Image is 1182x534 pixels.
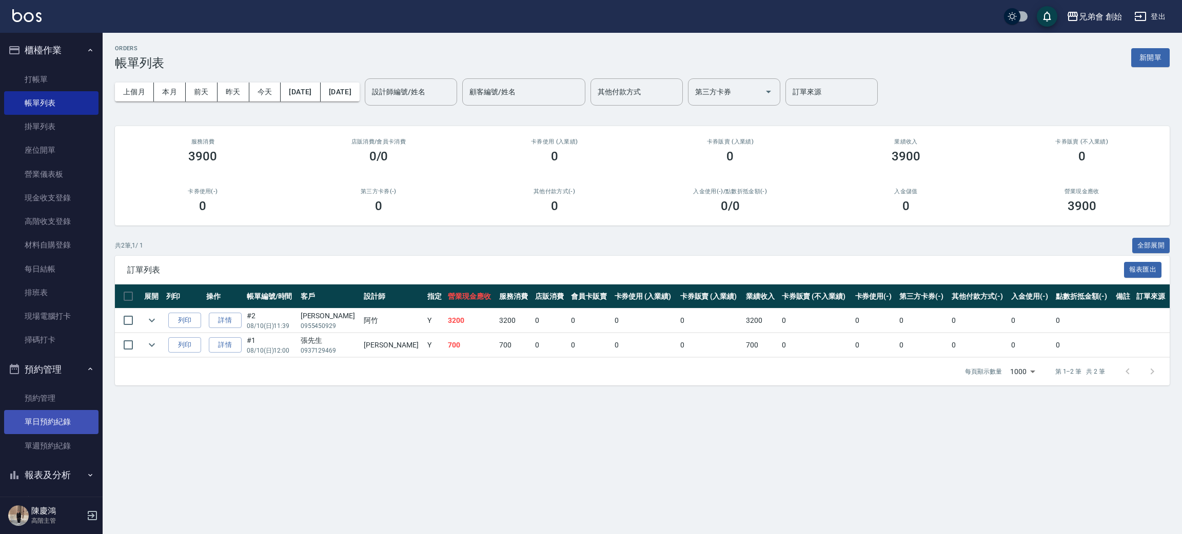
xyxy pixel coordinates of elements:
[4,328,98,352] a: 掃碼打卡
[1124,264,1162,274] a: 報表匯出
[497,333,533,357] td: 700
[743,333,779,357] td: 700
[551,149,558,163] h3: 0
[303,138,455,145] h2: 店販消費 /會員卡消費
[168,337,201,353] button: 列印
[154,83,186,101] button: 本月
[127,265,1124,275] span: 訂單列表
[281,83,320,101] button: [DATE]
[612,333,678,357] td: 0
[1113,284,1134,309] th: 備註
[4,115,98,138] a: 掛單列表
[779,333,853,357] td: 0
[361,284,425,309] th: 設計師
[1131,48,1170,67] button: 新開單
[186,83,218,101] button: 前天
[1068,199,1096,213] h3: 3900
[568,309,612,333] td: 0
[497,309,533,333] td: 3200
[831,188,982,195] h2: 入金儲值
[301,311,359,321] div: [PERSON_NAME]
[853,333,897,357] td: 0
[949,284,1009,309] th: 其他付款方式(-)
[1037,6,1057,27] button: save
[361,309,425,333] td: 阿竹
[779,309,853,333] td: 0
[4,186,98,210] a: 現金收支登錄
[1009,309,1053,333] td: 0
[4,138,98,162] a: 座位開單
[247,346,295,355] p: 08/10 (日) 12:00
[1009,284,1053,309] th: 入金使用(-)
[321,83,360,101] button: [DATE]
[1053,333,1113,357] td: 0
[479,188,630,195] h2: 其他付款方式(-)
[445,284,497,309] th: 營業現金應收
[4,462,98,488] button: 報表及分析
[897,284,949,309] th: 第三方卡券(-)
[551,199,558,213] h3: 0
[247,321,295,331] p: 08/10 (日) 11:39
[127,188,279,195] h2: 卡券使用(-)
[726,149,734,163] h3: 0
[721,199,740,213] h3: 0 /0
[1078,149,1086,163] h3: 0
[301,321,359,331] p: 0955450929
[4,356,98,383] button: 預約管理
[4,488,98,515] button: 客戶管理
[853,309,897,333] td: 0
[8,505,29,526] img: Person
[949,309,1009,333] td: 0
[1006,138,1157,145] h2: 卡券販賣 (不入業績)
[1006,188,1157,195] h2: 營業現金應收
[4,233,98,257] a: 材料自購登錄
[743,284,779,309] th: 業績收入
[533,309,568,333] td: 0
[144,337,160,353] button: expand row
[31,506,84,516] h5: 陳慶鴻
[1055,367,1105,376] p: 第 1–2 筆 共 2 筆
[1131,52,1170,62] a: 新開單
[1053,284,1113,309] th: 點數折抵金額(-)
[497,284,533,309] th: 服務消費
[361,333,425,357] td: [PERSON_NAME]
[902,199,910,213] h3: 0
[425,309,445,333] td: Y
[204,284,244,309] th: 操作
[144,313,160,328] button: expand row
[115,241,143,250] p: 共 2 筆, 1 / 1
[425,284,445,309] th: 指定
[533,333,568,357] td: 0
[612,309,678,333] td: 0
[298,284,362,309] th: 客戶
[1006,358,1039,385] div: 1000
[1053,309,1113,333] td: 0
[4,37,98,64] button: 櫃檯作業
[4,68,98,91] a: 打帳單
[1134,284,1170,309] th: 訂單來源
[375,199,382,213] h3: 0
[244,309,298,333] td: #2
[168,313,201,328] button: 列印
[760,84,777,100] button: Open
[831,138,982,145] h2: 業績收入
[303,188,455,195] h2: 第三方卡券(-)
[249,83,281,101] button: 今天
[1130,7,1170,26] button: 登出
[568,333,612,357] td: 0
[533,284,568,309] th: 店販消費
[743,309,779,333] td: 3200
[1062,6,1126,27] button: 兄弟會 創始
[218,83,249,101] button: 昨天
[678,284,743,309] th: 卡券販賣 (入業績)
[445,333,497,357] td: 700
[1079,10,1122,23] div: 兄弟會 創始
[199,199,206,213] h3: 0
[4,210,98,233] a: 高階收支登錄
[4,257,98,281] a: 每日結帳
[897,309,949,333] td: 0
[4,434,98,458] a: 單週預約紀錄
[892,149,920,163] h3: 3900
[4,304,98,328] a: 現場電腦打卡
[12,9,42,22] img: Logo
